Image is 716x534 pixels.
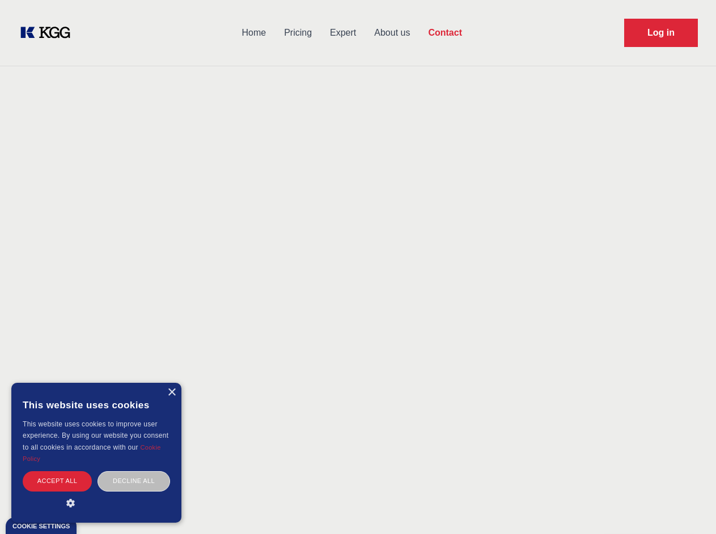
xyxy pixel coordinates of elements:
a: Home [232,18,275,48]
a: Contact [419,18,471,48]
a: Pricing [275,18,321,48]
span: This website uses cookies to improve user experience. By using our website you consent to all coo... [23,420,168,451]
iframe: Chat Widget [659,480,716,534]
a: Expert [321,18,365,48]
div: This website uses cookies [23,391,170,418]
a: Request Demo [624,19,698,47]
div: Close [167,388,176,397]
a: KOL Knowledge Platform: Talk to Key External Experts (KEE) [18,24,79,42]
a: Cookie Policy [23,444,161,462]
a: About us [365,18,419,48]
div: Cookie settings [12,523,70,529]
div: Accept all [23,471,92,491]
div: Decline all [98,471,170,491]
